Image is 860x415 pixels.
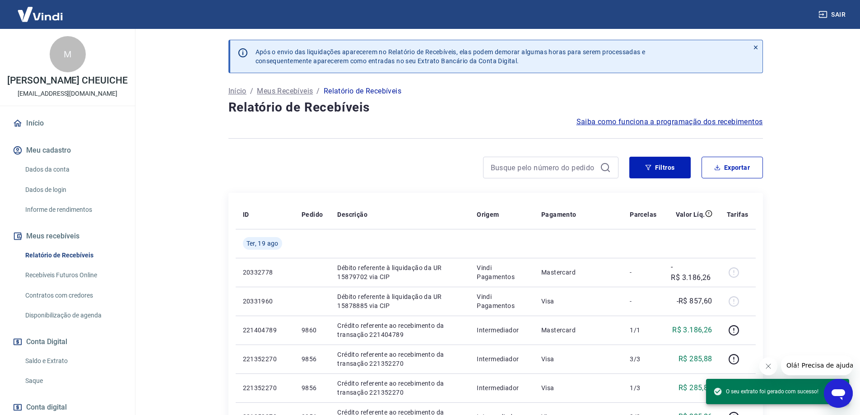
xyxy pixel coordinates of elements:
[630,268,656,277] p: -
[22,286,124,305] a: Contratos com credores
[781,355,853,375] iframe: Mensagem da empresa
[7,76,128,85] p: [PERSON_NAME] CHEUICHE
[672,325,712,336] p: R$ 3.186,26
[824,379,853,408] iframe: Botão para abrir a janela de mensagens
[679,382,712,393] p: R$ 285,86
[337,292,462,310] p: Débito referente à liquidação da UR 15878885 via CIP
[26,401,67,414] span: Conta digital
[18,89,117,98] p: [EMAIL_ADDRESS][DOMAIN_NAME]
[228,98,763,117] h4: Relatório de Recebíveis
[246,239,279,248] span: Ter, 19 ago
[491,161,596,174] input: Busque pelo número do pedido
[5,6,76,14] span: Olá! Precisa de ajuda?
[630,383,656,392] p: 1/3
[630,326,656,335] p: 1/1
[302,210,323,219] p: Pedido
[630,210,656,219] p: Parcelas
[11,0,70,28] img: Vindi
[541,326,615,335] p: Mastercard
[676,210,705,219] p: Valor Líq.
[228,86,246,97] a: Início
[243,268,287,277] p: 20332778
[243,354,287,364] p: 221352270
[541,383,615,392] p: Visa
[243,297,287,306] p: 20331960
[679,354,712,364] p: R$ 285,88
[22,372,124,390] a: Saque
[677,296,712,307] p: -R$ 857,60
[243,383,287,392] p: 221352270
[337,350,462,368] p: Crédito referente ao recebimento da transação 221352270
[337,263,462,281] p: Débito referente à liquidação da UR 15879702 via CIP
[22,181,124,199] a: Dados de login
[250,86,253,97] p: /
[477,326,527,335] p: Intermediador
[324,86,401,97] p: Relatório de Recebíveis
[22,246,124,265] a: Relatório de Recebíveis
[22,201,124,219] a: Informe de rendimentos
[477,263,527,281] p: Vindi Pagamentos
[477,210,499,219] p: Origem
[11,332,124,352] button: Conta Digital
[630,354,656,364] p: 3/3
[477,354,527,364] p: Intermediador
[541,268,615,277] p: Mastercard
[256,47,646,65] p: Após o envio das liquidações aparecerem no Relatório de Recebíveis, elas podem demorar algumas ho...
[713,387,818,396] span: O seu extrato foi gerado com sucesso!
[22,352,124,370] a: Saldo e Extrato
[337,210,367,219] p: Descrição
[11,226,124,246] button: Meus recebíveis
[629,157,691,178] button: Filtros
[477,292,527,310] p: Vindi Pagamentos
[337,379,462,397] p: Crédito referente ao recebimento da transação 221352270
[541,210,576,219] p: Pagamento
[630,297,656,306] p: -
[243,210,249,219] p: ID
[243,326,287,335] p: 221404789
[671,261,712,283] p: -R$ 3.186,26
[50,36,86,72] div: M
[337,321,462,339] p: Crédito referente ao recebimento da transação 221404789
[576,117,763,127] a: Saiba como funciona a programação dos recebimentos
[11,140,124,160] button: Meu cadastro
[302,326,323,335] p: 9860
[477,383,527,392] p: Intermediador
[22,160,124,179] a: Dados da conta
[759,357,777,375] iframe: Fechar mensagem
[541,354,615,364] p: Visa
[817,6,849,23] button: Sair
[302,354,323,364] p: 9856
[257,86,313,97] a: Meus Recebíveis
[22,266,124,284] a: Recebíveis Futuros Online
[22,306,124,325] a: Disponibilização de agenda
[702,157,763,178] button: Exportar
[541,297,615,306] p: Visa
[11,113,124,133] a: Início
[316,86,320,97] p: /
[302,383,323,392] p: 9856
[727,210,748,219] p: Tarifas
